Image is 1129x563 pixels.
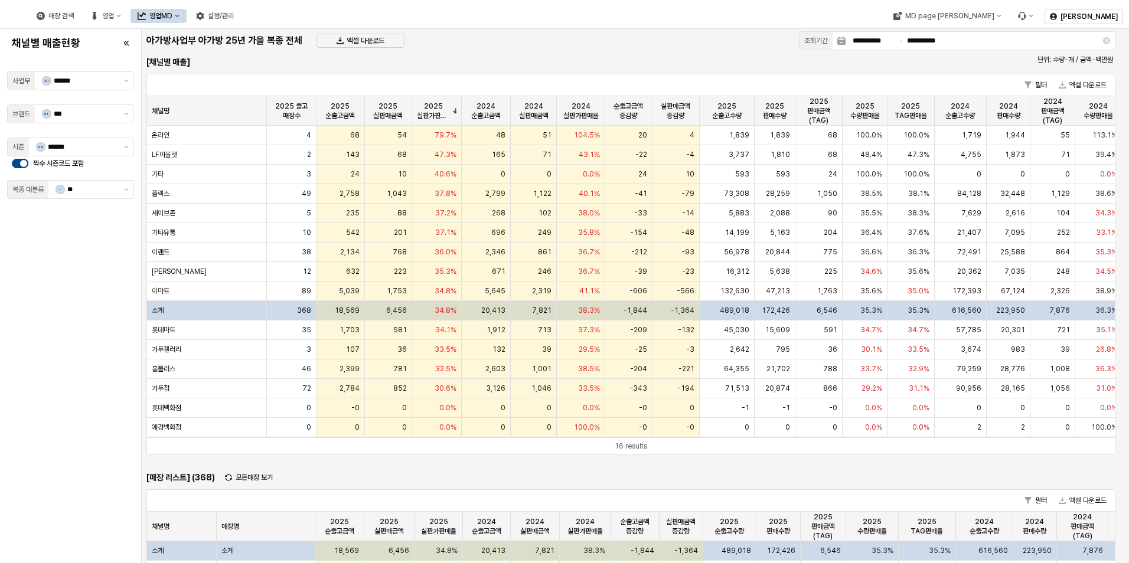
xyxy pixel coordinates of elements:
[1004,267,1025,276] span: 7,035
[543,130,552,140] span: 51
[562,102,600,120] span: 2024 실판가판매율
[492,208,505,218] span: 268
[828,169,837,179] span: 24
[492,345,505,354] span: 132
[908,247,929,257] span: 36.3%
[725,228,749,237] span: 14,199
[397,345,407,354] span: 36
[1092,130,1117,140] span: 113.1%
[33,159,84,168] span: 짝수 시즌코드 포함
[860,189,882,198] span: 38.5%
[991,102,1026,120] span: 2024 판매수량
[1100,169,1117,179] span: 0.0%
[996,306,1025,315] span: 223,950
[1061,130,1070,140] span: 55
[102,12,114,20] div: 영업
[578,247,600,257] span: 36.7%
[610,102,647,120] span: 순출고금액 증감량
[130,9,187,23] button: 영업MD
[828,130,837,140] span: 68
[119,138,133,156] button: 제안 사항 표시
[56,185,64,194] span: -
[939,102,981,120] span: 2024 순출고수량
[578,267,600,276] span: 36.7%
[307,150,311,159] span: 2
[724,325,749,335] span: 45,030
[892,102,929,120] span: 2025 TAG판매율
[435,228,456,237] span: 37.1%
[346,208,360,218] span: 235
[635,189,647,198] span: -41
[547,169,552,179] span: 0
[886,9,1008,23] button: MD page [PERSON_NAME]
[1080,102,1118,120] span: 2024 수량판매율
[487,325,505,335] span: 1,912
[346,228,360,237] span: 542
[664,517,698,536] span: 실판매금액 증감량
[908,208,929,218] span: 38.3%
[398,169,407,179] span: 10
[1095,306,1117,315] span: 36.3%
[142,29,1129,563] main: App Frame
[957,228,981,237] span: 21,407
[1054,78,1111,92] button: 엑셀 다운로드
[146,57,463,67] h6: [채널별 매출]
[961,208,981,218] span: 7,629
[847,102,883,120] span: 2025 수량판매율
[977,169,981,179] span: 0
[1005,130,1025,140] span: 1,944
[152,150,177,159] span: LF아울렛
[435,208,456,218] span: 37.2%
[302,189,311,198] span: 49
[1061,150,1070,159] span: 71
[765,325,790,335] span: 15,609
[631,247,647,257] span: -212
[1001,286,1025,296] span: 67,124
[370,102,407,120] span: 2025 실판매금액
[952,306,981,315] span: 616,560
[1056,247,1070,257] span: 864
[12,108,30,120] div: 브랜드
[1010,9,1040,23] div: Menu item 6
[538,228,552,237] span: 249
[952,286,981,296] span: 172,393
[903,169,929,179] span: 100.0%
[804,35,828,47] div: 조회기간
[485,286,505,296] span: 5,645
[776,169,790,179] span: 593
[1001,325,1025,335] span: 20,301
[579,189,600,198] span: 40.1%
[12,184,44,195] div: 복종 대분류
[492,150,505,159] span: 165
[761,517,795,536] span: 2025 판매수량
[1056,208,1070,218] span: 104
[306,345,311,354] span: 3
[369,517,410,536] span: 2025 실판매금액
[908,306,929,315] span: 35.3%
[152,106,169,116] span: 채널명
[828,150,837,159] span: 68
[532,306,552,315] span: 7,821
[12,75,30,87] div: 사업부
[152,306,164,315] span: 소계
[12,141,24,153] div: 시즌
[908,150,929,159] span: 47.3%
[720,286,749,296] span: 132,630
[805,512,841,541] span: 2025 판매금액(TAG)
[817,189,837,198] span: 1,050
[956,325,981,335] span: 57,785
[1054,493,1111,508] button: 엑셀 다운로드
[152,130,169,140] span: 온라인
[394,267,407,276] span: 223
[860,228,882,237] span: 36.4%
[860,286,882,296] span: 35.6%
[152,286,169,296] span: 이마트
[1020,493,1052,508] button: 필터
[350,130,360,140] span: 68
[766,189,790,198] span: 28,259
[1020,169,1025,179] span: 0
[435,325,456,335] span: 34.1%
[690,130,694,140] span: 4
[302,286,311,296] span: 89
[957,247,981,257] span: 72,491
